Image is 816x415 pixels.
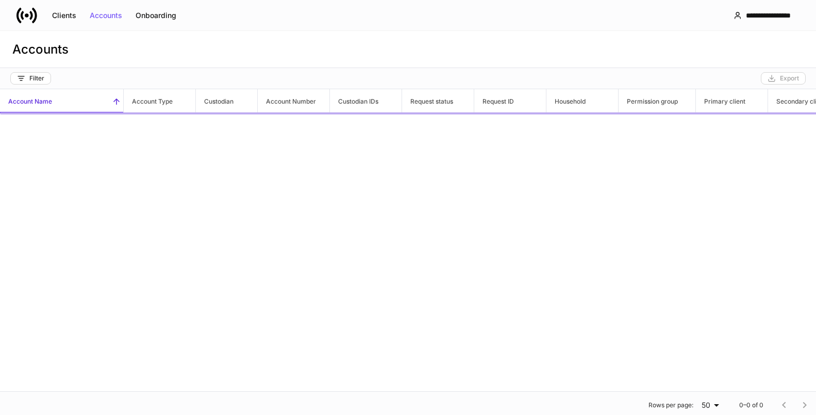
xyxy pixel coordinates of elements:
button: Onboarding [129,7,183,24]
button: Accounts [83,7,129,24]
h6: Request status [402,96,453,106]
div: Accounts [90,12,122,19]
h6: Account Type [124,96,173,106]
div: Filter [17,74,44,82]
h6: Account Number [258,96,316,106]
p: Rows per page: [648,401,693,409]
h6: Custodian IDs [330,96,378,106]
span: Custodian [196,89,257,113]
span: Primary client [696,89,768,113]
h6: Custodian [196,96,234,106]
span: Account Number [258,89,329,113]
div: Clients [52,12,76,19]
span: Household [546,89,618,113]
p: 0–0 of 0 [739,401,763,409]
h6: Household [546,96,586,106]
h3: Accounts [12,41,69,58]
button: Filter [10,72,51,85]
span: Request status [402,89,474,113]
h6: Primary client [696,96,745,106]
h6: Permission group [619,96,678,106]
div: 50 [697,400,723,410]
h6: Request ID [474,96,514,106]
span: Permission group [619,89,695,113]
span: Request ID [474,89,546,113]
span: Custodian IDs [330,89,402,113]
button: Clients [45,7,83,24]
span: Account Type [124,89,195,113]
div: Onboarding [136,12,176,19]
